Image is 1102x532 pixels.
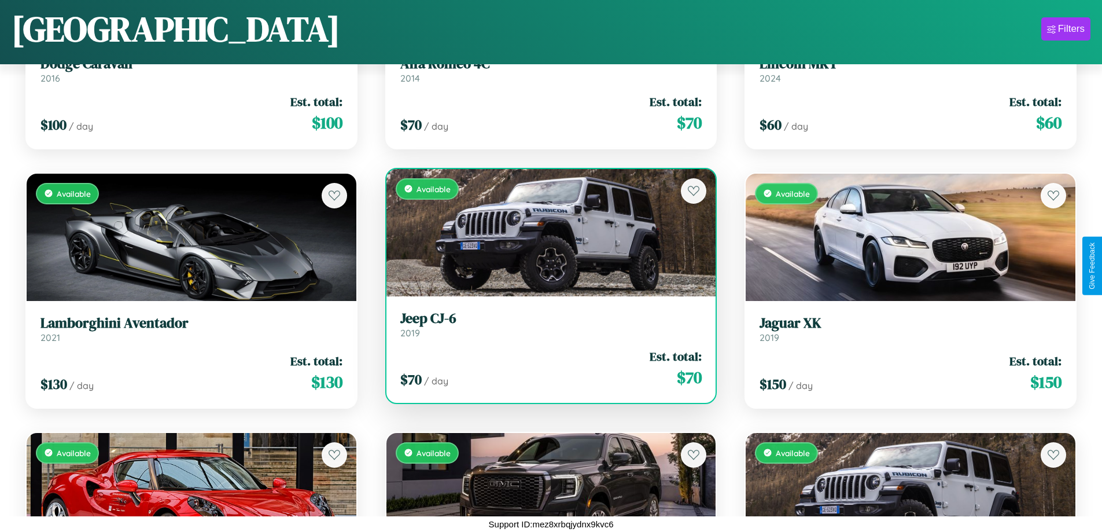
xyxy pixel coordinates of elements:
[400,72,420,84] span: 2014
[776,189,810,199] span: Available
[760,315,1062,343] a: Jaguar XK2019
[12,5,340,53] h1: [GEOGRAPHIC_DATA]
[312,111,342,134] span: $ 100
[650,93,702,110] span: Est. total:
[400,115,422,134] span: $ 70
[400,56,702,72] h3: Alfa Romeo 4C
[290,93,342,110] span: Est. total:
[760,332,779,343] span: 2019
[424,120,448,132] span: / day
[784,120,808,132] span: / day
[1036,111,1062,134] span: $ 60
[1058,23,1085,35] div: Filters
[424,375,448,387] span: / day
[677,366,702,389] span: $ 70
[417,184,451,194] span: Available
[40,72,60,84] span: 2016
[677,111,702,134] span: $ 70
[290,353,342,369] span: Est. total:
[311,370,342,394] span: $ 130
[489,516,614,532] p: Support ID: mez8xrbqjydnx9kvc6
[40,115,67,134] span: $ 100
[40,332,60,343] span: 2021
[69,120,93,132] span: / day
[788,380,813,391] span: / day
[760,315,1062,332] h3: Jaguar XK
[417,448,451,458] span: Available
[760,56,1062,72] h3: Lincoln MKT
[57,448,91,458] span: Available
[40,56,342,72] h3: Dodge Caravan
[650,348,702,365] span: Est. total:
[760,56,1062,84] a: Lincoln MKT2024
[1041,17,1090,41] button: Filters
[69,380,94,391] span: / day
[776,448,810,458] span: Available
[1009,353,1062,369] span: Est. total:
[40,315,342,343] a: Lamborghini Aventador2021
[40,56,342,84] a: Dodge Caravan2016
[400,310,702,327] h3: Jeep CJ-6
[400,370,422,389] span: $ 70
[400,310,702,339] a: Jeep CJ-62019
[1030,370,1062,394] span: $ 150
[760,72,781,84] span: 2024
[400,327,420,339] span: 2019
[57,189,91,199] span: Available
[760,375,786,394] span: $ 150
[40,375,67,394] span: $ 130
[760,115,782,134] span: $ 60
[40,315,342,332] h3: Lamborghini Aventador
[1009,93,1062,110] span: Est. total:
[400,56,702,84] a: Alfa Romeo 4C2014
[1088,243,1096,289] div: Give Feedback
